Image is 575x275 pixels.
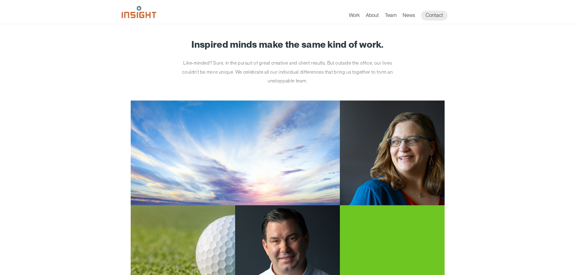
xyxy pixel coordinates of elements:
a: Work [349,12,360,21]
a: Team [385,12,397,21]
nav: primary navigation menu [349,11,454,21]
a: News [403,12,415,21]
img: Insight Marketing Design [122,6,156,18]
img: Jill Smith [340,101,445,205]
h1: Inspired minds make the same kind of work. [131,39,445,50]
a: About [366,12,379,21]
p: Like-minded? Sure, in the pursuit of great creative and client results. But outside the office, o... [174,59,401,85]
a: Jill Smith [131,101,445,205]
a: Contact [421,11,448,21]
